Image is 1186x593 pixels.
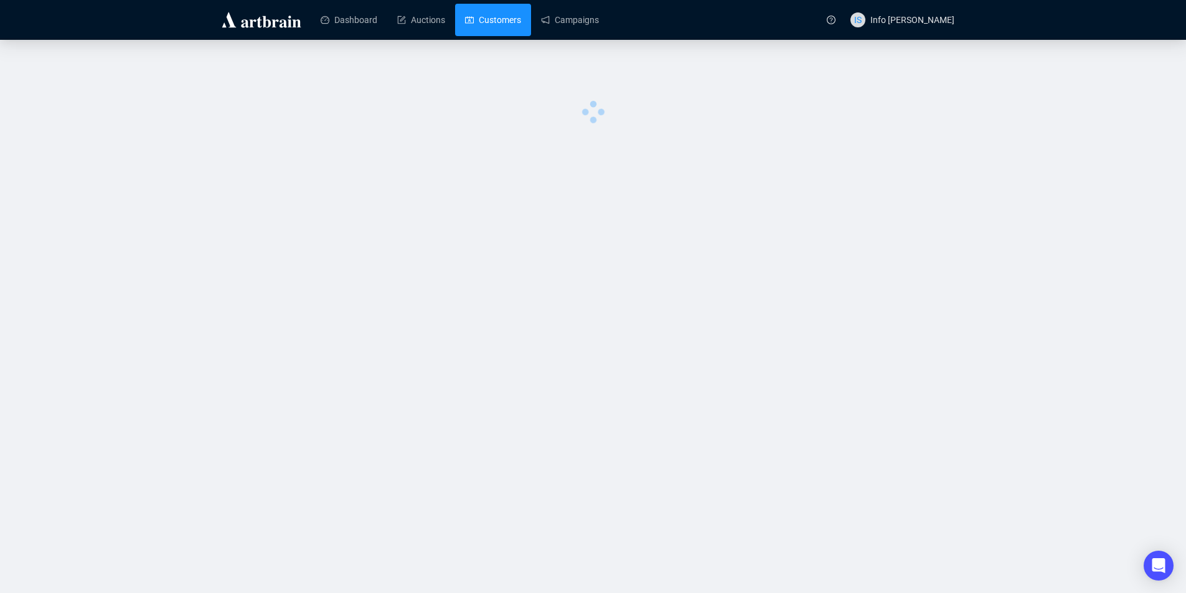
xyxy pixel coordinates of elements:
img: logo [220,10,303,30]
span: IS [854,13,862,27]
span: Info [PERSON_NAME] [870,15,954,25]
div: Open Intercom Messenger [1144,551,1174,581]
a: Dashboard [321,4,377,36]
a: Campaigns [541,4,599,36]
span: question-circle [827,16,835,24]
a: Customers [465,4,521,36]
a: Auctions [397,4,445,36]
